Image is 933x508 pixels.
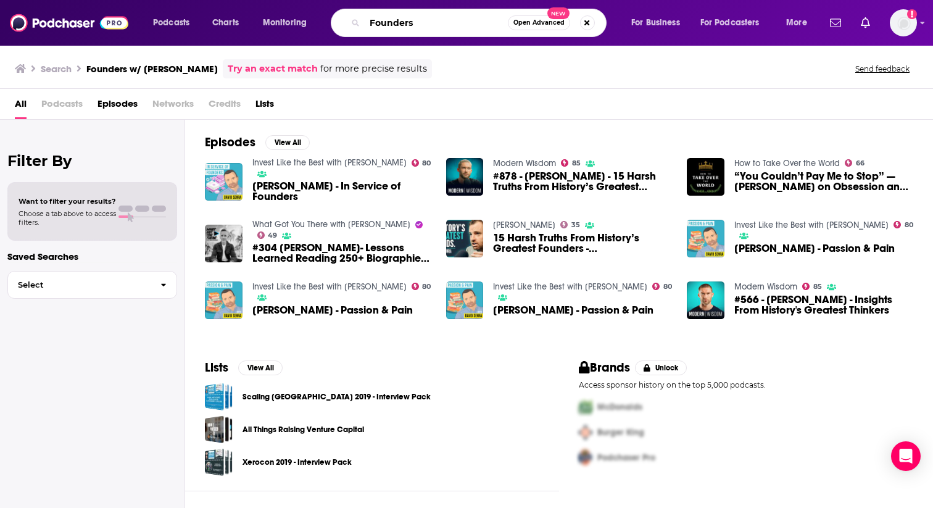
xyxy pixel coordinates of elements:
[493,220,555,230] a: Chris Williamson
[8,281,151,289] span: Select
[890,9,917,36] span: Logged in as alignPR
[891,441,921,471] div: Open Intercom Messenger
[579,360,630,375] h2: Brands
[574,394,597,420] img: First Pro Logo
[243,390,431,404] a: Scaling [GEOGRAPHIC_DATA] 2019 - Interview Pack
[97,94,138,119] a: Episodes
[205,360,228,375] h2: Lists
[547,7,570,19] span: New
[205,415,233,443] a: All Things Raising Venture Capital
[890,9,917,36] img: User Profile
[243,456,352,469] a: Xerocon 2019 - Interview Pack
[205,383,233,410] span: Scaling New Heights 2019 - Interview Pack
[493,171,672,192] a: #878 - David Senra - 15 Harsh Truths From History’s Greatest Founders
[41,63,72,75] h3: Search
[7,152,177,170] h2: Filter By
[687,281,724,319] img: #566 - David Senra - Insights From History's Greatest Thinkers
[268,233,277,238] span: 49
[597,427,644,438] span: Burger King
[493,305,653,315] span: [PERSON_NAME] - Passion & Pain
[894,221,913,228] a: 80
[205,281,243,319] a: David Senra - Passion & Pain
[734,171,913,192] span: “You Couldn’t Pay Me to Stop” — [PERSON_NAME] on Obsession and Great Founders
[560,221,580,228] a: 35
[493,281,647,292] a: Invest Like the Best with Patrick O'Shaughnessy
[204,13,246,33] a: Charts
[254,13,323,33] button: open menu
[252,305,413,315] a: David Senra - Passion & Pain
[252,243,431,264] a: #304 David Senra- Lessons Learned Reading 250+ Biographies of Great Founders
[777,13,823,33] button: open menu
[856,160,865,166] span: 66
[412,159,431,167] a: 80
[493,171,672,192] span: #878 - [PERSON_NAME] - 15 Harsh Truths From History’s Greatest Founders
[597,402,642,412] span: McDonalds
[212,14,239,31] span: Charts
[852,64,913,74] button: Send feedback
[513,20,565,26] span: Open Advanced
[734,281,797,292] a: Modern Wisdom
[561,159,581,167] a: 85
[446,220,484,257] img: 15 Harsh Truths From History’s Greatest Founders - David Senra
[813,284,822,289] span: 85
[597,452,655,463] span: Podchaser Pro
[153,14,189,31] span: Podcasts
[252,181,431,202] a: David Senra - In Service of Founders
[890,9,917,36] button: Show profile menu
[574,445,597,470] img: Third Pro Logo
[255,94,274,119] a: Lists
[19,197,116,206] span: Want to filter your results?
[734,171,913,192] a: “You Couldn’t Pay Me to Stop” — David Senra on Obsession and Great Founders
[205,163,243,201] img: David Senra - In Service of Founders
[41,94,83,119] span: Podcasts
[7,271,177,299] button: Select
[446,158,484,196] img: #878 - David Senra - 15 Harsh Truths From History’s Greatest Founders
[7,251,177,262] p: Saved Searches
[205,360,283,375] a: ListsView All
[493,305,653,315] a: David Senra - Passion & Pain
[734,243,895,254] span: [PERSON_NAME] - Passion & Pain
[10,11,128,35] a: Podchaser - Follow, Share and Rate Podcasts
[19,209,116,227] span: Choose a tab above to access filters.
[209,94,241,119] span: Credits
[687,220,724,257] img: David Senra - Passion & Pain
[265,135,310,150] button: View All
[635,360,687,375] button: Unlock
[734,220,889,230] a: Invest Like the Best with Patrick O'Shaughnessy
[802,283,822,290] a: 85
[446,281,484,319] img: David Senra - Passion & Pain
[86,63,218,75] h3: Founders w/ [PERSON_NAME]
[412,283,431,290] a: 80
[572,160,581,166] span: 85
[579,380,913,389] p: Access sponsor history on the top 5,000 podcasts.
[734,294,913,315] span: #566 - [PERSON_NAME] - Insights From History's Greatest Thinkers
[508,15,570,30] button: Open AdvancedNew
[493,233,672,254] span: 15 Harsh Truths From History’s Greatest Founders - [PERSON_NAME]
[144,13,205,33] button: open menu
[205,448,233,476] span: Xerocon 2019 - Interview Pack
[252,281,407,292] a: Invest Like the Best with Patrick O'Shaughnessy
[263,14,307,31] span: Monitoring
[574,420,597,445] img: Second Pro Logo
[623,13,695,33] button: open menu
[692,13,777,33] button: open menu
[205,135,310,150] a: EpisodesView All
[631,14,680,31] span: For Business
[663,284,672,289] span: 80
[825,12,846,33] a: Show notifications dropdown
[342,9,618,37] div: Search podcasts, credits, & more...
[15,94,27,119] span: All
[228,62,318,76] a: Try an exact match
[856,12,875,33] a: Show notifications dropdown
[252,181,431,202] span: [PERSON_NAME] - In Service of Founders
[205,225,243,262] img: #304 David Senra- Lessons Learned Reading 250+ Biographies of Great Founders
[907,9,917,19] svg: Add a profile image
[365,13,508,33] input: Search podcasts, credits, & more...
[320,62,427,76] span: for more precise results
[252,157,407,168] a: Invest Like the Best with Patrick O'Shaughnessy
